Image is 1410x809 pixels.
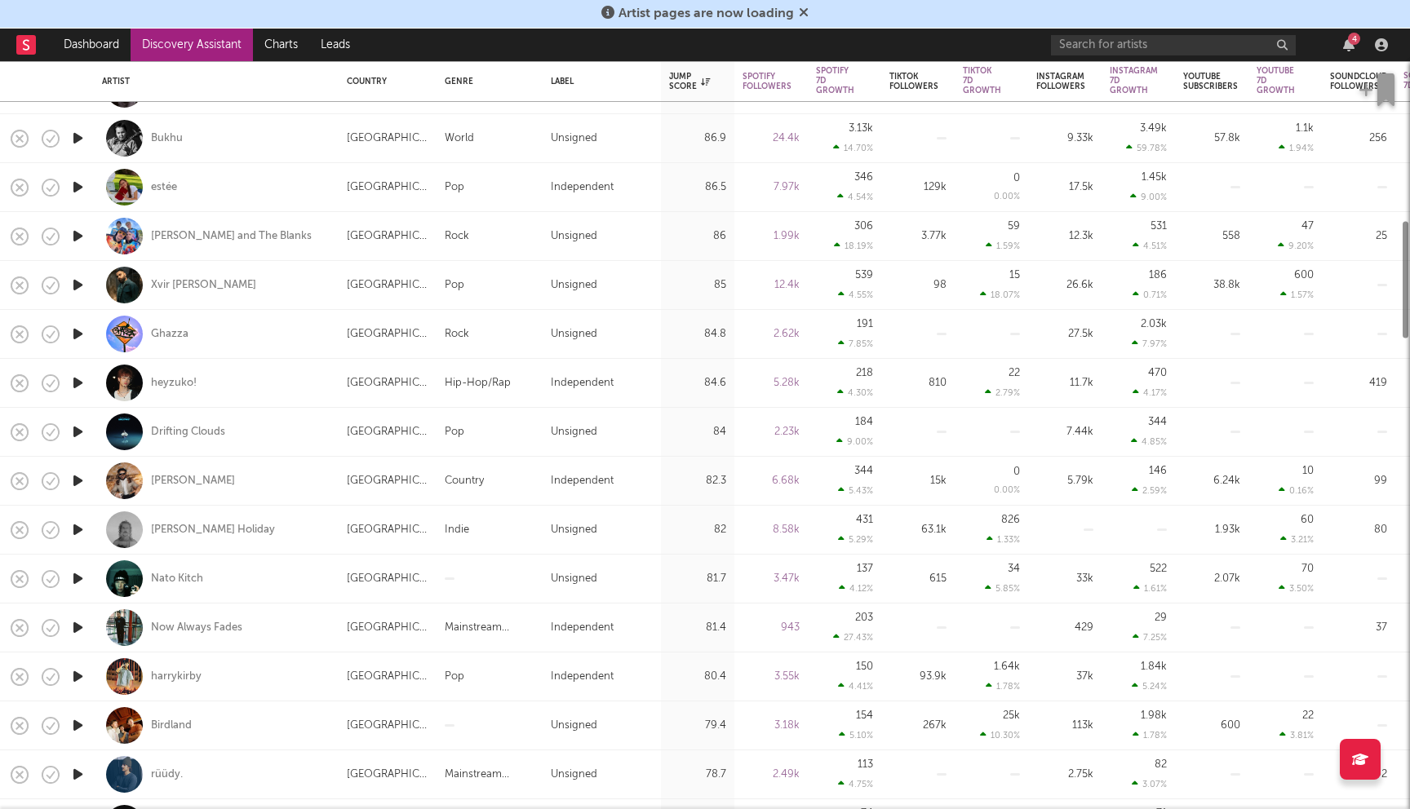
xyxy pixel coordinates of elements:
[151,767,183,782] a: rüüdy.
[838,485,873,496] div: 5.43 %
[1330,765,1387,785] div: 92
[994,486,1020,495] div: 0.00 %
[445,129,474,148] div: World
[151,670,202,684] a: harrykirby
[1183,72,1238,91] div: YouTube Subscribers
[445,227,469,246] div: Rock
[151,523,275,537] div: [PERSON_NAME] Holiday
[131,29,253,61] a: Discovery Assistant
[347,77,420,86] div: Country
[743,471,800,491] div: 6.68k
[619,7,794,20] span: Artist pages are now loading
[551,227,597,246] div: Unsigned
[1036,178,1093,197] div: 17.5k
[1183,276,1240,295] div: 38.8k
[849,123,873,134] div: 3.13k
[1330,227,1387,246] div: 25
[151,621,242,635] div: Now Always Fades
[1301,515,1314,525] div: 60
[856,515,873,525] div: 431
[445,520,469,540] div: Indie
[816,66,854,95] div: Spotify 7D Growth
[1141,319,1167,329] div: 2.03k
[1036,471,1093,491] div: 5.79k
[551,129,597,148] div: Unsigned
[669,618,726,638] div: 81.4
[151,180,177,195] a: estée
[151,278,256,293] a: Xvir [PERSON_NAME]
[1183,227,1240,246] div: 558
[1155,612,1167,623] div: 29
[854,466,873,476] div: 344
[1130,192,1167,202] div: 9.00 %
[347,765,428,785] div: [GEOGRAPHIC_DATA]
[838,338,873,349] div: 7.85 %
[445,276,464,295] div: Pop
[309,29,361,61] a: Leads
[838,779,873,789] div: 4.75 %
[1330,618,1387,638] div: 37
[347,129,428,148] div: [GEOGRAPHIC_DATA]
[445,325,469,344] div: Rock
[1183,129,1240,148] div: 57.8k
[1131,436,1167,447] div: 4.85 %
[743,618,800,638] div: 943
[151,131,183,146] div: Bukhu
[987,534,1020,545] div: 1.33 %
[151,327,188,342] div: Ghazza
[347,227,428,246] div: [GEOGRAPHIC_DATA]
[551,325,597,344] div: Unsigned
[347,667,428,687] div: [GEOGRAPHIC_DATA]
[1296,123,1314,134] div: 1.1k
[347,618,428,638] div: [GEOGRAPHIC_DATA]
[445,178,464,197] div: Pop
[837,387,873,398] div: 4.30 %
[551,471,614,491] div: Independent
[1133,241,1167,251] div: 4.51 %
[1183,520,1240,540] div: 1.93k
[1149,466,1167,476] div: 146
[551,374,614,393] div: Independent
[1132,338,1167,349] div: 7.97 %
[839,730,873,740] div: 5.10 %
[1330,72,1387,91] div: Soundcloud Followers
[1140,123,1167,134] div: 3.49k
[856,368,873,378] div: 218
[1141,661,1167,672] div: 1.84k
[669,129,726,148] div: 86.9
[669,422,726,442] div: 84
[743,72,791,91] div: Spotify Followers
[551,667,614,687] div: Independent
[1001,515,1020,525] div: 826
[858,759,873,770] div: 113
[856,661,873,672] div: 150
[445,77,526,86] div: Genre
[833,632,873,643] div: 27.43 %
[551,77,645,86] div: Label
[669,325,726,344] div: 84.8
[1279,583,1314,594] div: 3.50 %
[889,276,947,295] div: 98
[551,618,614,638] div: Independent
[1148,368,1167,378] div: 470
[1133,730,1167,740] div: 1.78 %
[1008,221,1020,232] div: 59
[985,387,1020,398] div: 2.79 %
[151,474,235,488] div: [PERSON_NAME]
[151,425,225,440] a: Drifting Clouds
[1013,466,1020,477] div: 0
[889,227,947,246] div: 3.77k
[551,276,597,295] div: Unsigned
[985,583,1020,594] div: 5.85 %
[1036,569,1093,589] div: 33k
[551,765,597,785] div: Unsigned
[551,178,614,197] div: Independent
[1009,368,1020,378] div: 22
[347,325,428,344] div: [GEOGRAPHIC_DATA]
[1280,534,1314,545] div: 3.21 %
[669,276,726,295] div: 85
[837,192,873,202] div: 4.54 %
[151,718,192,733] div: Birdland
[445,374,511,393] div: Hip-Hop/Rap
[854,221,873,232] div: 306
